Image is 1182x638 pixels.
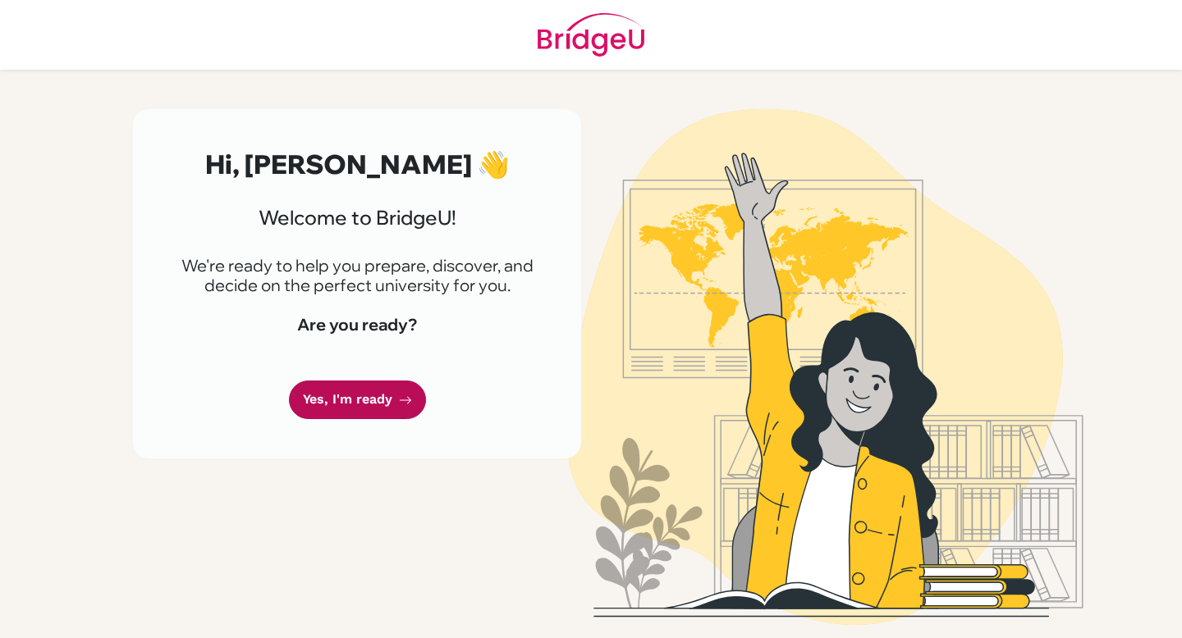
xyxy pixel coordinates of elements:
[172,256,542,295] p: We're ready to help you prepare, discover, and decide on the perfect university for you.
[172,148,542,180] h2: Hi, [PERSON_NAME] 👋
[172,315,542,335] h4: Are you ready?
[289,381,426,419] a: Yes, I'm ready
[172,206,542,230] h3: Welcome to BridgeU!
